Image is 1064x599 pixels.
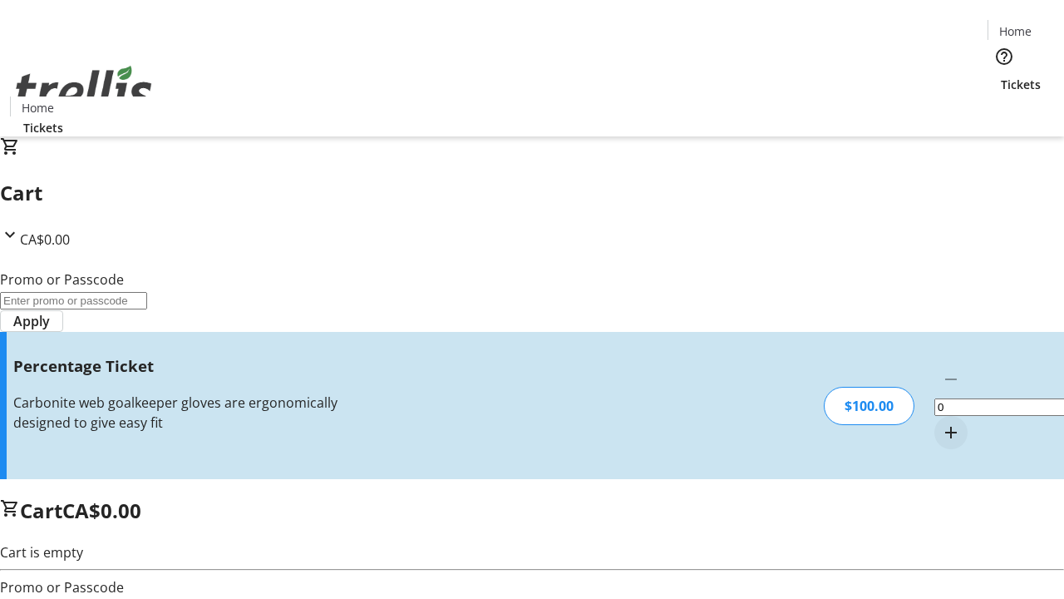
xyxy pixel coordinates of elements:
[22,99,54,116] span: Home
[20,230,70,249] span: CA$0.00
[1001,76,1041,93] span: Tickets
[999,22,1032,40] span: Home
[13,393,377,433] div: Carbonite web goalkeeper gloves are ergonomically designed to give easy fit
[62,497,141,524] span: CA$0.00
[988,22,1042,40] a: Home
[988,76,1054,93] a: Tickets
[13,311,50,331] span: Apply
[13,354,377,378] h3: Percentage Ticket
[10,47,158,131] img: Orient E2E Organization UZ4tP1Dm5l's Logo
[824,387,914,425] div: $100.00
[988,93,1021,126] button: Cart
[23,119,63,136] span: Tickets
[11,99,64,116] a: Home
[988,40,1021,73] button: Help
[934,416,968,449] button: Increment by one
[10,119,76,136] a: Tickets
